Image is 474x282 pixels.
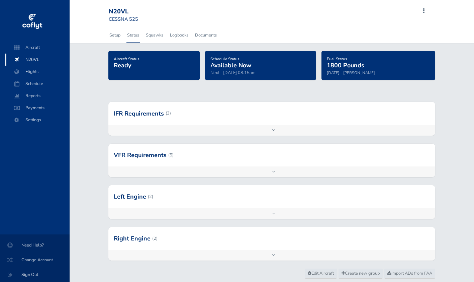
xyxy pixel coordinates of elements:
[339,269,383,279] a: Create new group
[12,90,63,102] span: Reports
[8,239,62,251] span: Need Help?
[126,28,140,43] a: Status
[387,270,432,276] span: Import ADs from FAA
[109,16,138,22] small: CESSNA 525
[210,61,251,69] span: Available Now
[194,28,217,43] a: Documents
[305,269,337,279] a: Edit Aircraft
[210,70,256,76] span: Next - [DATE] 08:15am
[109,28,121,43] a: Setup
[327,61,364,69] span: 1800 Pounds
[327,70,375,75] small: [DATE] - [PERSON_NAME]
[12,54,63,66] span: N20VL
[342,270,380,276] span: Create new group
[109,8,157,15] div: N20VL
[308,270,334,276] span: Edit Aircraft
[12,78,63,90] span: Schedule
[169,28,189,43] a: Logbooks
[114,56,139,62] span: Aircraft Status
[210,56,240,62] span: Schedule Status
[210,54,251,70] a: Schedule StatusAvailable Now
[12,66,63,78] span: Flights
[384,269,435,279] a: Import ADs from FAA
[8,254,62,266] span: Change Account
[12,114,63,126] span: Settings
[8,269,62,281] span: Sign Out
[12,102,63,114] span: Payments
[145,28,164,43] a: Squawks
[114,61,131,69] span: Ready
[12,42,63,54] span: Aircraft
[21,12,43,32] img: coflyt logo
[327,56,347,62] span: Fuel Status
